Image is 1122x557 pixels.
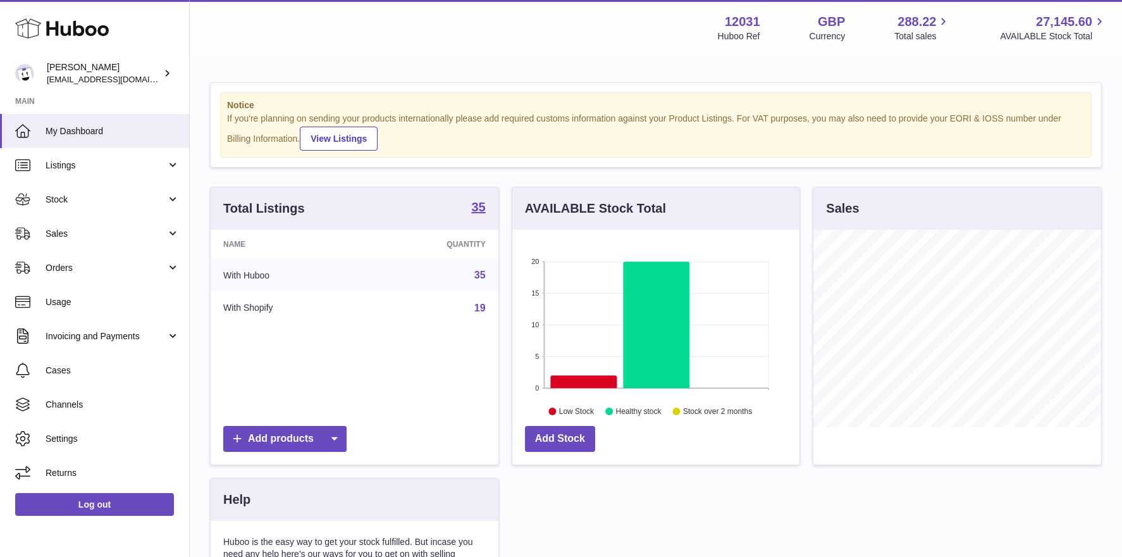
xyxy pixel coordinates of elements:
span: Orders [46,262,166,274]
td: With Shopify [211,292,366,325]
span: Cases [46,365,180,377]
span: Invoicing and Payments [46,330,166,342]
a: 288.22 Total sales [894,13,951,42]
strong: Notice [227,99,1085,111]
div: [PERSON_NAME] [47,61,161,85]
a: 19 [474,303,486,313]
a: 27,145.60 AVAILABLE Stock Total [1000,13,1107,42]
strong: 12031 [725,13,760,30]
text: 15 [531,289,539,297]
text: Low Stock [559,407,595,416]
a: 35 [471,201,485,216]
h3: Total Listings [223,200,305,217]
text: 10 [531,321,539,329]
a: Add products [223,426,347,452]
span: Listings [46,160,166,172]
a: View Listings [300,127,378,151]
span: Returns [46,467,180,479]
a: Add Stock [525,426,595,452]
span: 288.22 [897,13,936,30]
h3: AVAILABLE Stock Total [525,200,666,217]
strong: GBP [818,13,845,30]
td: With Huboo [211,259,366,292]
th: Name [211,230,366,259]
text: 0 [535,384,539,392]
text: 20 [531,258,539,265]
span: Settings [46,433,180,445]
img: admin@makewellforyou.com [15,64,34,83]
span: Channels [46,399,180,411]
div: Huboo Ref [718,30,760,42]
text: Healthy stock [615,407,662,416]
span: AVAILABLE Stock Total [1000,30,1107,42]
strong: 35 [471,201,485,213]
a: 35 [474,270,486,280]
div: If you're planning on sending your products internationally please add required customs informati... [227,113,1085,151]
text: 5 [535,353,539,360]
span: Total sales [894,30,951,42]
a: Log out [15,493,174,516]
text: Stock over 2 months [683,407,752,416]
span: My Dashboard [46,125,180,137]
div: Currency [810,30,846,42]
span: Usage [46,296,180,308]
h3: Sales [826,200,859,217]
th: Quantity [366,230,498,259]
span: Sales [46,228,166,240]
h3: Help [223,491,250,508]
span: Stock [46,194,166,206]
span: [EMAIL_ADDRESS][DOMAIN_NAME] [47,74,186,84]
span: 27,145.60 [1036,13,1092,30]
